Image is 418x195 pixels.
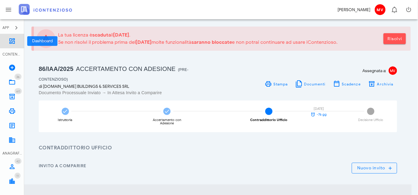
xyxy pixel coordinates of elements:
[357,165,392,171] span: Nuovo invito
[2,151,22,156] div: ANAGRAFICA
[364,80,397,88] button: Archivia
[136,39,152,45] strong: [DATE]
[191,39,232,45] strong: saranno bloccate
[358,118,383,122] div: Decisione Ufficio
[304,82,326,86] span: Documenti
[148,118,186,125] div: Accertamento con Adesione
[39,66,73,72] span: 86/IAA/2025
[15,74,21,80] span: Distintivo
[338,7,370,13] div: [PERSON_NAME]
[92,32,111,38] strong: scaduta
[273,82,288,86] span: Stampa
[387,2,402,17] button: Distintivo
[113,32,129,38] strong: [DATE]
[58,118,73,122] div: Istruttoria
[54,31,380,46] div: La tua licenza è il . Se non risolvi il problema prima del molte funzionalità e non potrai contin...
[2,52,22,57] div: CONTENZIOSO
[308,107,329,110] div: [DATE]
[367,108,374,115] span: 4
[387,36,402,41] span: Risolvi
[261,80,292,88] a: Stampa
[329,80,365,88] button: Scadenze
[384,33,406,44] a: Risolvi
[76,66,176,72] span: Accertamento con Adesione
[15,88,22,94] span: Distintivo
[362,68,386,74] span: Assegnata a:
[19,4,72,15] img: logo-text-2x.png
[341,82,361,86] span: Scadenze
[292,80,329,88] button: Documenti
[389,66,397,75] span: MV
[16,89,20,93] span: 60
[352,163,397,174] button: Nuovo invito
[265,108,273,115] span: 3
[250,118,287,122] div: Contraddittorio Ufficio
[15,158,21,164] span: Distintivo
[373,2,387,17] button: MV
[16,159,20,163] span: 42
[39,90,214,96] div: Documento Processuale Inviato → In Attesa Invito a Comparire
[375,4,386,15] span: MV
[377,82,394,86] span: Archivia
[15,173,21,179] span: Distintivo
[16,174,19,178] span: 11
[16,75,20,79] span: 36
[39,163,86,174] h4: Invito a comparire
[317,113,327,116] span: -76 gg
[39,144,397,152] h3: Contraddittorio Ufficio
[39,83,214,90] div: di [DOMAIN_NAME] BUILDINGS & SERVICES SRL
